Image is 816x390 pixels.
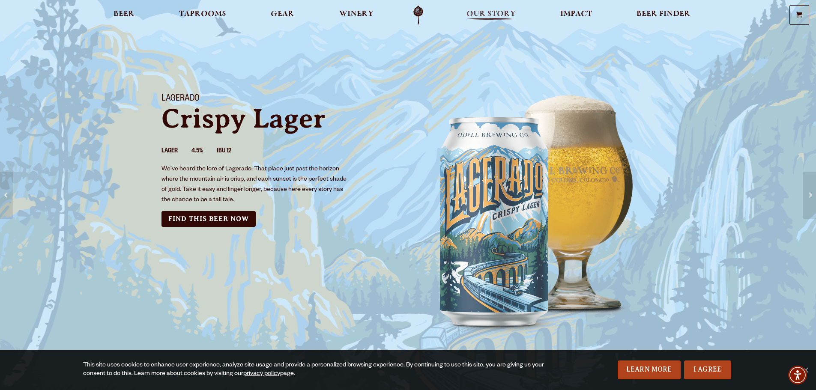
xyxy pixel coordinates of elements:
a: Find this Beer Now [161,211,256,227]
a: Learn More [618,360,681,379]
li: 4.5% [191,146,217,157]
span: Beer [114,11,135,18]
a: Odell Home [402,6,434,25]
a: I Agree [684,360,731,379]
span: Impact [560,11,592,18]
a: Beer Finder [631,6,696,25]
a: Winery [334,6,379,25]
h1: Lagerado [161,94,398,105]
div: This site uses cookies to enhance user experience, analyze site usage and provide a personalized ... [83,361,547,378]
span: Winery [339,11,374,18]
li: IBU 12 [217,146,245,157]
a: Impact [555,6,598,25]
a: privacy policy [243,371,280,378]
span: Our Story [466,11,516,18]
span: Taprooms [179,11,226,18]
a: Gear [265,6,300,25]
span: Beer Finder [637,11,690,18]
p: Crispy Lager [161,105,398,132]
span: Gear [271,11,294,18]
a: Our Story [461,6,521,25]
a: Taprooms [173,6,232,25]
li: Lager [161,146,191,157]
p: We’ve heard the lore of Lagerado. That place just past the horizon where the mountain air is cris... [161,164,351,205]
div: Accessibility Menu [788,366,807,384]
a: Beer [108,6,140,25]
